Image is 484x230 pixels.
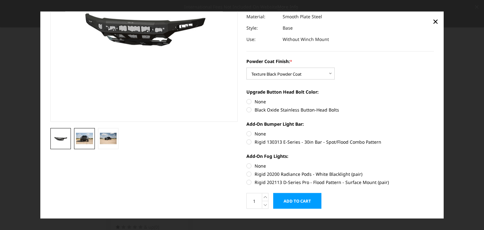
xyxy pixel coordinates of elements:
[246,163,434,169] label: None
[283,34,329,45] dd: Without Winch Mount
[283,22,293,34] dd: Base
[100,133,117,144] img: 2021-2025 Ford Raptor - Freedom Series - Base Front Bumper (non-winch)
[246,179,434,186] label: Rigid 202113 D-Series Pro - Flood Pattern - Surface Mount (pair)
[246,121,434,127] label: Add-On Bumper Light Bar:
[246,89,434,95] label: Upgrade Button Head Bolt Color:
[76,133,93,144] img: 2021-2025 Ford Raptor - Freedom Series - Base Front Bumper (non-winch)
[433,14,438,28] span: ×
[430,16,441,26] a: Close
[246,22,278,34] dt: Style:
[52,135,69,142] img: 2021-2025 Ford Raptor - Freedom Series - Base Front Bumper (non-winch)
[246,139,434,145] label: Rigid 130313 E-Series - 30in Bar - Spot/Flood Combo Pattern
[246,106,434,113] label: Black Oxide Stainless Button-Head Bolts
[246,171,434,177] label: Rigid 20200 Radiance Pods - White Blacklight (pair)
[273,193,321,209] input: Add to Cart
[452,200,484,230] iframe: Chat Widget
[246,11,278,22] dt: Material:
[283,11,322,22] dd: Smooth Plate Steel
[246,98,434,105] label: None
[246,58,434,65] label: Powder Coat Finish:
[246,34,278,45] dt: Use:
[246,153,434,159] label: Add-On Fog Lights:
[246,130,434,137] label: None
